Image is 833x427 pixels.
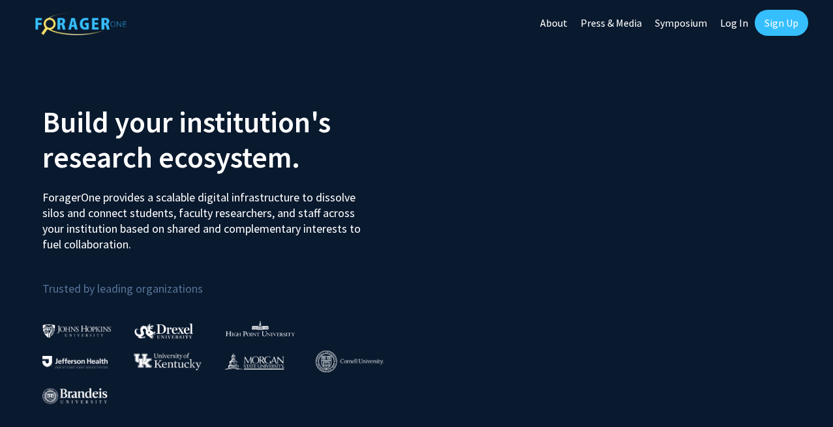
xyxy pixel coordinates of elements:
img: Cornell University [316,351,384,372]
img: Thomas Jefferson University [42,356,108,368]
img: University of Kentucky [134,353,202,370]
p: ForagerOne provides a scalable digital infrastructure to dissolve silos and connect students, fac... [42,180,363,252]
img: Johns Hopkins University [42,324,112,338]
img: ForagerOne Logo [35,12,127,35]
img: Drexel University [134,323,193,338]
a: Sign Up [755,10,808,36]
img: High Point University [226,321,295,336]
p: Trusted by leading organizations [42,263,407,299]
h2: Build your institution's research ecosystem. [42,104,407,175]
img: Morgan State University [224,353,284,370]
img: Brandeis University [42,388,108,404]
